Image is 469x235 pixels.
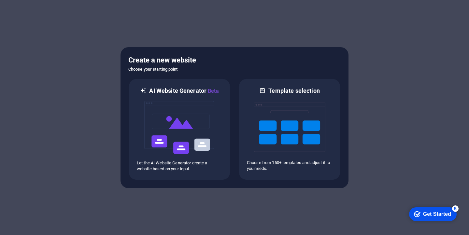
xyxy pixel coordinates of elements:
[268,87,320,95] h6: Template selection
[144,95,215,160] img: ai
[128,65,341,73] h6: Choose your starting point
[19,7,47,13] div: Get Started
[137,160,222,172] p: Let the AI Website Generator create a website based on your input.
[5,3,53,17] div: Get Started 5 items remaining, 0% complete
[247,160,332,172] p: Choose from 150+ templates and adjust it to you needs.
[149,87,219,95] h6: AI Website Generator
[238,78,341,180] div: Template selectionChoose from 150+ templates and adjust it to you needs.
[128,55,341,65] h5: Create a new website
[206,88,219,94] span: Beta
[48,1,55,8] div: 5
[128,78,231,180] div: AI Website GeneratorBetaaiLet the AI Website Generator create a website based on your input.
